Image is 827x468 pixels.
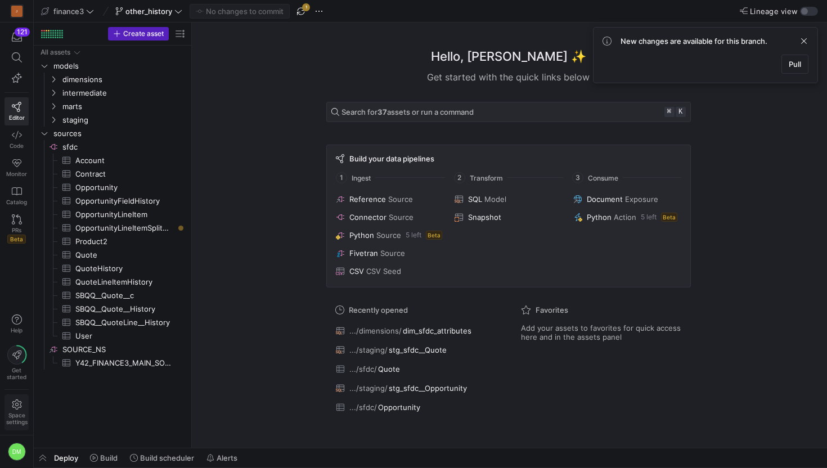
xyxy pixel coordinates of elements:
[333,343,498,357] button: .../staging/stg_sfdc__Quote
[38,194,187,208] a: OpportunityFieldHistory​​​​​​​​​
[75,357,174,370] span: Y42_FINANCE3_MAIN_SOURCE_NS_CUSTOMCONSOLIDATEDEXCHANGERATESSEARCHRESULTS​​​​​​​​​
[75,276,174,289] span: QuoteLineItemHistory​​​​​​​​​
[108,27,169,40] button: Create asset
[334,192,446,206] button: ReferenceSource
[334,264,446,278] button: CSVCSV Seed
[38,181,187,194] a: Opportunity​​​​​​​​​
[75,303,174,316] span: SBQQ__Quote__History​​​​​​​​​
[366,267,401,276] span: CSV Seed
[75,154,174,167] span: Account​​​​​​​​​
[217,453,237,462] span: Alerts
[5,97,29,125] a: Editor
[38,316,187,329] div: Press SPACE to select this row.
[349,384,388,393] span: .../staging/
[5,125,29,154] a: Code
[100,453,118,462] span: Build
[5,210,29,248] a: PRsBeta
[38,208,187,221] div: Press SPACE to select this row.
[75,208,174,221] span: OpportunityLineItem​​​​​​​​​
[377,107,387,116] strong: 37
[38,329,187,343] a: User​​​​​​​​​
[38,46,187,59] div: Press SPACE to select this row.
[10,327,24,334] span: Help
[38,343,187,356] a: SOURCE_NS​​​​​​​​
[38,235,187,248] a: Product2​​​​​​​​​
[621,37,767,46] span: New changes are available for this branch.
[406,231,421,239] span: 5 left
[676,107,686,117] kbd: k
[664,107,675,117] kbd: ⌘
[378,403,420,412] span: Opportunity
[388,195,413,204] span: Source
[333,400,498,415] button: .../sfdc/Opportunity
[571,210,683,224] button: PythonAction5 leftBeta
[12,227,21,233] span: PRs
[571,192,683,206] button: DocumentExposure
[38,154,187,167] div: Press SPACE to select this row.
[334,228,446,242] button: PythonSource5 leftBeta
[38,140,187,154] div: Press SPACE to select this row.
[750,7,798,16] span: Lineage view
[389,384,467,393] span: stg_sfdc__Opportunity
[38,59,187,73] div: Press SPACE to select this row.
[484,195,506,204] span: Model
[403,326,471,335] span: dim_sfdc_attributes
[75,235,174,248] span: Product2​​​​​​​​​
[661,213,677,222] span: Beta
[341,107,474,116] span: Search for assets or run a command
[333,323,498,338] button: .../dimensions/dim_sfdc_attributes
[349,305,408,314] span: Recently opened
[326,102,691,122] button: Search for37assets or run a command⌘k
[38,316,187,329] a: SBQQ__QuoteLine__History​​​​​​​​​
[62,141,185,154] span: sfdc​​​​​​​​
[38,302,187,316] a: SBQQ__Quote__History​​​​​​​​​
[7,367,26,380] span: Get started
[75,262,174,275] span: QuoteHistory​​​​​​​​​
[38,262,187,275] a: QuoteHistory​​​​​​​​​
[426,231,442,240] span: Beta
[38,86,187,100] div: Press SPACE to select this row.
[38,140,187,154] a: sfdc​​​​​​​​
[38,235,187,248] div: Press SPACE to select this row.
[10,142,24,149] span: Code
[62,343,185,356] span: SOURCE_NS​​​​​​​​
[75,222,174,235] span: OpportunityLineItemSplitHistory​​​​​​​​​
[38,343,187,356] div: Press SPACE to select this row.
[38,275,187,289] div: Press SPACE to select this row.
[641,213,657,221] span: 5 left
[38,329,187,343] div: Press SPACE to select this row.
[38,127,187,140] div: Press SPACE to select this row.
[7,235,26,244] span: Beta
[41,48,70,56] div: All assets
[376,231,401,240] span: Source
[38,167,187,181] div: Press SPACE to select this row.
[38,356,187,370] div: Press SPACE to select this row.
[5,341,29,385] button: Getstarted
[38,154,187,167] a: Account​​​​​​​​​
[452,192,564,206] button: SQLModel
[38,181,187,194] div: Press SPACE to select this row.
[349,345,388,354] span: .../staging/
[5,394,29,430] a: Spacesettings
[38,248,187,262] a: Quote​​​​​​​​​
[326,70,691,84] div: Get started with the quick links below
[5,309,29,339] button: Help
[536,305,568,314] span: Favorites
[62,100,185,113] span: marts
[38,194,187,208] div: Press SPACE to select this row.
[38,275,187,289] a: QuoteLineItemHistory​​​​​​​​​
[349,154,434,163] span: Build your data pipelines
[5,440,29,463] button: DM
[38,113,187,127] div: Press SPACE to select this row.
[521,323,682,341] span: Add your assets to favorites for quick access here and in the assets panel
[349,267,364,276] span: CSV
[5,2,29,21] a: J
[5,27,29,47] button: 121
[75,316,174,329] span: SBQQ__QuoteLine__History​​​​​​​​​
[62,114,185,127] span: staging
[140,453,194,462] span: Build scheduler
[75,168,174,181] span: Contract​​​​​​​​​
[5,182,29,210] a: Catalog
[54,453,78,462] span: Deploy
[452,210,564,224] button: Snapshot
